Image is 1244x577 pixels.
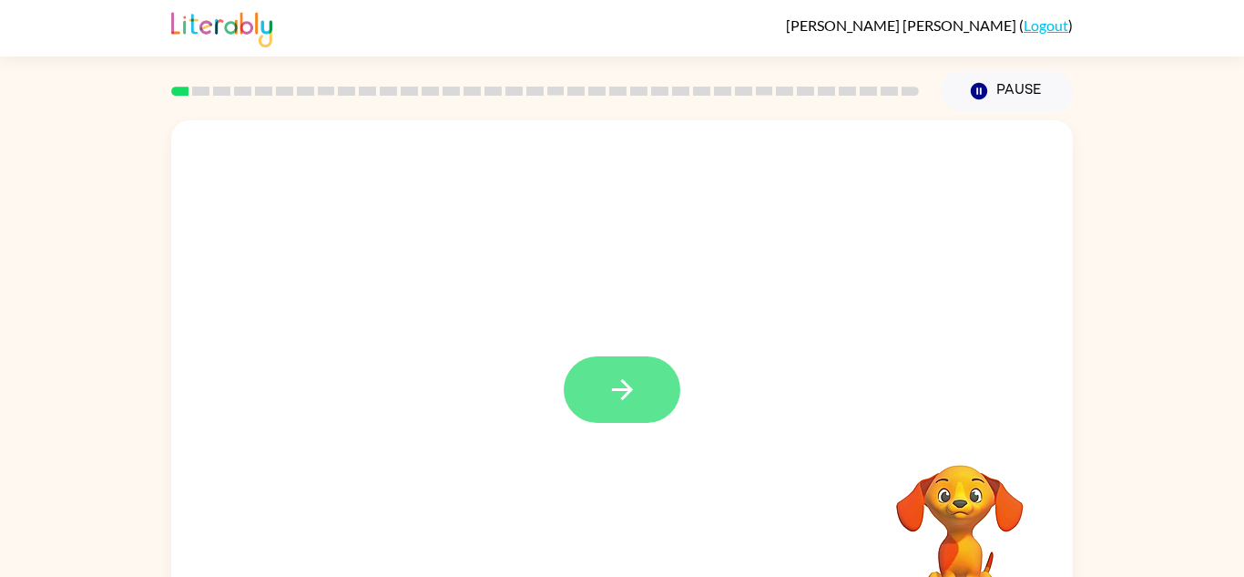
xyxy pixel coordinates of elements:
[941,70,1073,112] button: Pause
[1024,16,1068,34] a: Logout
[786,16,1019,34] span: [PERSON_NAME] [PERSON_NAME]
[171,7,272,47] img: Literably
[786,16,1073,34] div: ( )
